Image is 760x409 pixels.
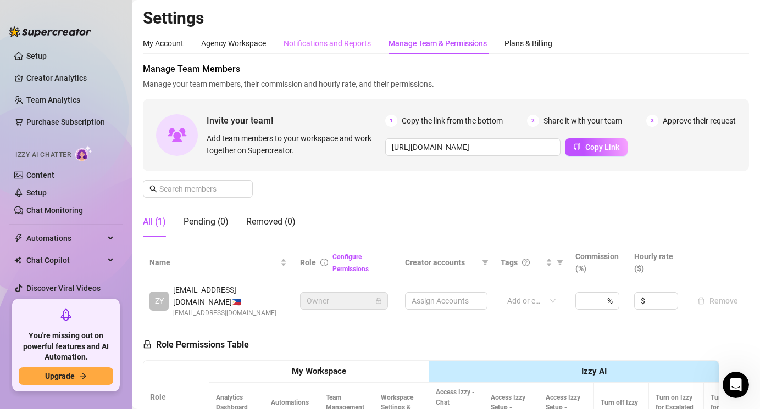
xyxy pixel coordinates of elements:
button: Copy Link [565,138,628,156]
span: Copy Link [585,143,619,152]
img: Chat Copilot [14,256,21,264]
span: 3 [646,115,658,127]
input: Search members [159,183,237,195]
span: ZY [155,295,164,307]
span: lock [375,298,382,304]
span: [EMAIL_ADDRESS][DOMAIN_NAME] 🇵🇭 [173,284,287,308]
div: My Account [143,37,184,49]
span: Automations [26,229,104,247]
span: question-circle [522,259,530,266]
span: thunderbolt [14,234,23,243]
span: Add team members to your workspace and work together on Supercreator. [207,132,381,156]
a: Purchase Subscription [26,113,114,131]
div: All (1) [143,215,166,228]
span: filter [480,254,491,271]
span: You're missing out on powerful features and AI Automation. [19,330,113,363]
span: Manage Team Members [143,63,749,76]
span: filter [482,259,489,266]
a: Discover Viral Videos [26,284,101,293]
button: Remove [693,294,742,307]
span: Role [300,258,316,267]
span: Invite your team! [207,114,385,127]
button: Upgradearrow-right [19,367,113,385]
div: Agency Workspace [201,37,266,49]
h5: Role Permissions Table [143,338,249,351]
span: Manage your team members, their commission and hourly rate, and their permissions. [143,78,749,90]
iframe: Intercom live chat [723,372,749,398]
span: Name [149,256,278,268]
span: 1 [385,115,397,127]
img: AI Chatter [75,145,92,161]
div: Notifications and Reports [284,37,371,49]
span: Share it with your team [543,115,622,127]
strong: Izzy AI [581,366,607,376]
span: filter [557,259,563,266]
div: Manage Team & Permissions [389,37,487,49]
span: Upgrade [45,372,75,380]
span: Approve their request [663,115,736,127]
a: Team Analytics [26,96,80,104]
a: Chat Monitoring [26,206,83,215]
th: Hourly rate ($) [628,246,686,279]
span: info-circle [320,259,328,266]
div: Plans & Billing [504,37,552,49]
th: Name [143,246,293,279]
a: Setup [26,52,47,60]
a: Configure Permissions [332,253,369,273]
span: lock [143,340,152,349]
img: logo-BBDzfeDw.svg [9,26,91,37]
span: rocket [59,308,73,321]
span: arrow-right [79,372,87,380]
span: filter [554,254,565,271]
a: Content [26,171,54,180]
h2: Settings [143,8,749,29]
span: Creator accounts [405,256,478,268]
span: Owner [307,293,381,309]
span: Copy the link from the bottom [402,115,503,127]
span: Chat Copilot [26,251,104,269]
strong: My Workspace [292,366,346,376]
span: Izzy AI Chatter [15,150,71,160]
span: [EMAIL_ADDRESS][DOMAIN_NAME] [173,308,287,318]
span: Tags [501,256,518,268]
span: search [149,185,157,193]
div: Pending (0) [184,215,229,228]
th: Commission (%) [569,246,628,279]
span: copy [573,143,581,150]
div: Removed (0) [246,215,296,228]
a: Setup [26,188,47,197]
a: Creator Analytics [26,69,114,87]
span: 2 [527,115,539,127]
